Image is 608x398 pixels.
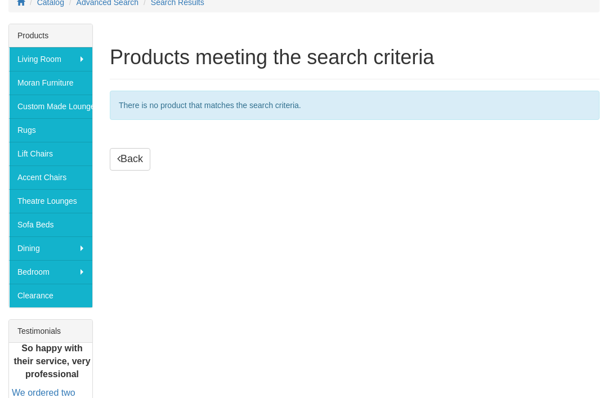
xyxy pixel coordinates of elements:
h1: Products meeting the search criteria [110,46,600,69]
b: So happy with their service, very professional [14,343,90,379]
a: Living Room [9,47,92,71]
a: Moran Furniture [9,71,92,95]
a: Dining [9,236,92,260]
div: There is no product that matches the search criteria. [110,91,600,120]
div: Products [9,24,92,47]
a: Sofa Beds [9,213,92,236]
div: Testimonials [9,320,92,343]
a: Custom Made Lounges [9,95,92,118]
a: Bedroom [9,260,92,284]
a: Theatre Lounges [9,189,92,213]
a: Lift Chairs [9,142,92,166]
a: Accent Chairs [9,166,92,189]
a: Rugs [9,118,92,142]
a: Back [110,148,150,171]
a: Clearance [9,284,92,307]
